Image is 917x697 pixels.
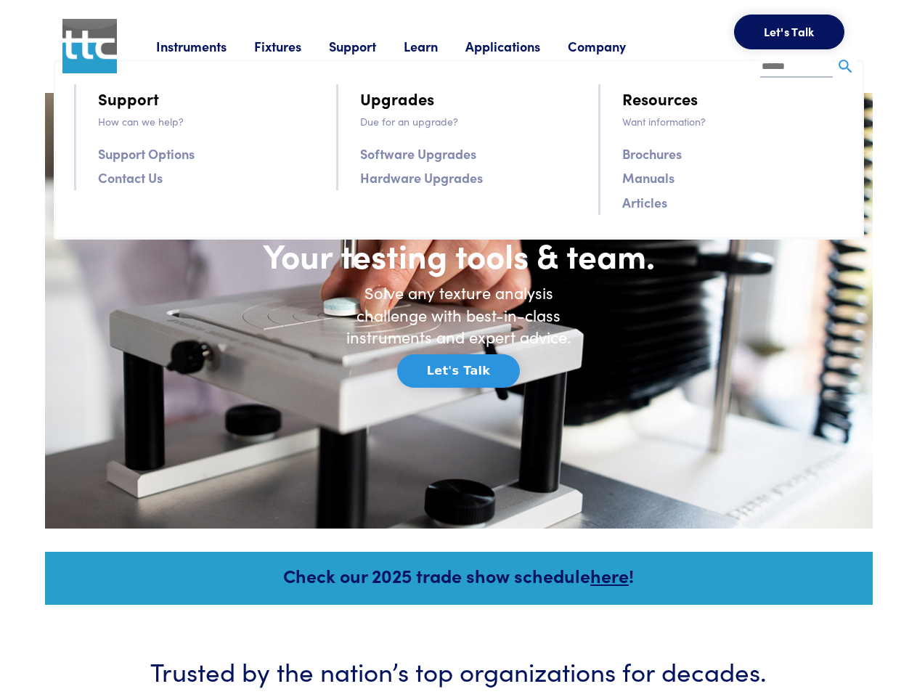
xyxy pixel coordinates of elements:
button: Let's Talk [734,15,844,49]
p: Due for an upgrade? [360,113,581,129]
p: Want information? [622,113,843,129]
a: Hardware Upgrades [360,167,483,188]
img: ttc_logo_1x1_v1.0.png [62,19,117,73]
p: How can we help? [98,113,319,129]
a: Learn [404,37,465,55]
a: Upgrades [360,86,434,111]
a: Manuals [622,167,674,188]
h6: Solve any texture analysis challenge with best-in-class instruments and expert advice. [335,282,582,348]
a: Articles [622,192,667,213]
a: Fixtures [254,37,329,55]
a: Contact Us [98,167,163,188]
a: Instruments [156,37,254,55]
a: Applications [465,37,568,55]
a: Brochures [622,143,682,164]
a: Support [98,86,159,111]
a: Support Options [98,143,195,164]
a: Resources [622,86,698,111]
a: here [590,563,629,588]
h5: Check our 2025 trade show schedule ! [65,563,853,588]
h3: Trusted by the nation’s top organizations for decades. [89,653,829,688]
h1: Your testing tools & team. [212,234,706,276]
a: Support [329,37,404,55]
button: Let's Talk [397,354,520,388]
a: Software Upgrades [360,143,476,164]
a: Company [568,37,653,55]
